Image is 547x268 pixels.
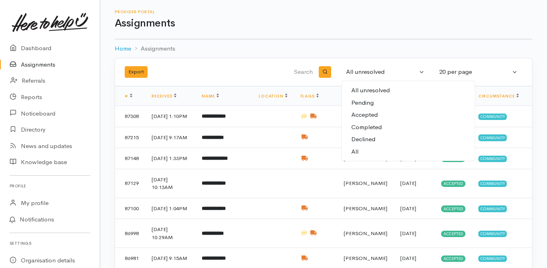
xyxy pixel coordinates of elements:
[152,93,176,99] a: Received
[115,44,131,53] a: Home
[441,181,466,187] span: Accepted
[441,205,466,212] span: Accepted
[115,39,533,58] nav: breadcrumb
[115,148,145,169] td: 87148
[351,123,382,132] span: Completed
[115,219,145,248] td: 86998
[115,106,145,127] td: 87308
[202,93,219,99] a: Name
[344,205,387,212] span: [PERSON_NAME]
[400,205,416,212] time: [DATE]
[115,10,533,14] h6: Provider Portal
[478,205,507,212] span: Community
[115,18,533,29] h1: Assignments
[131,44,175,53] li: Assignments
[478,181,507,187] span: Community
[344,255,387,262] span: [PERSON_NAME]
[10,238,90,249] h6: Settings
[259,93,287,99] a: Location
[441,231,466,237] span: Accepted
[478,156,507,162] span: Community
[145,127,196,148] td: [DATE] 9:17AM
[478,231,507,237] span: Community
[145,169,196,198] td: [DATE] 10:13AM
[439,67,511,77] div: 20 per page
[351,147,359,156] span: All
[478,93,519,99] a: Circumstance
[145,219,196,248] td: [DATE] 10:29AM
[400,180,416,187] time: [DATE]
[300,93,319,99] a: Flags
[346,67,417,77] div: All unresolved
[145,198,196,219] td: [DATE] 1:04PM
[351,98,374,108] span: Pending
[233,63,314,82] input: Search
[400,230,416,237] time: [DATE]
[125,93,132,99] a: #
[478,134,507,141] span: Community
[478,114,507,120] span: Community
[434,64,523,80] button: 20 per page
[145,148,196,169] td: [DATE] 1:33PM
[115,127,145,148] td: 87215
[115,198,145,219] td: 87100
[125,66,148,78] button: Export
[344,180,387,187] span: [PERSON_NAME]
[341,64,429,80] button: All unresolved
[478,256,507,262] span: Community
[400,255,416,262] time: [DATE]
[351,86,465,95] span: All unresolved
[351,110,378,120] span: Accepted
[351,135,375,144] span: Declined
[390,87,465,94] small: Pending, in progress or on hold
[441,256,466,262] span: Accepted
[115,169,145,198] td: 87129
[145,106,196,127] td: [DATE] 1:10PM
[10,181,90,191] h6: Profile
[344,230,387,237] span: [PERSON_NAME]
